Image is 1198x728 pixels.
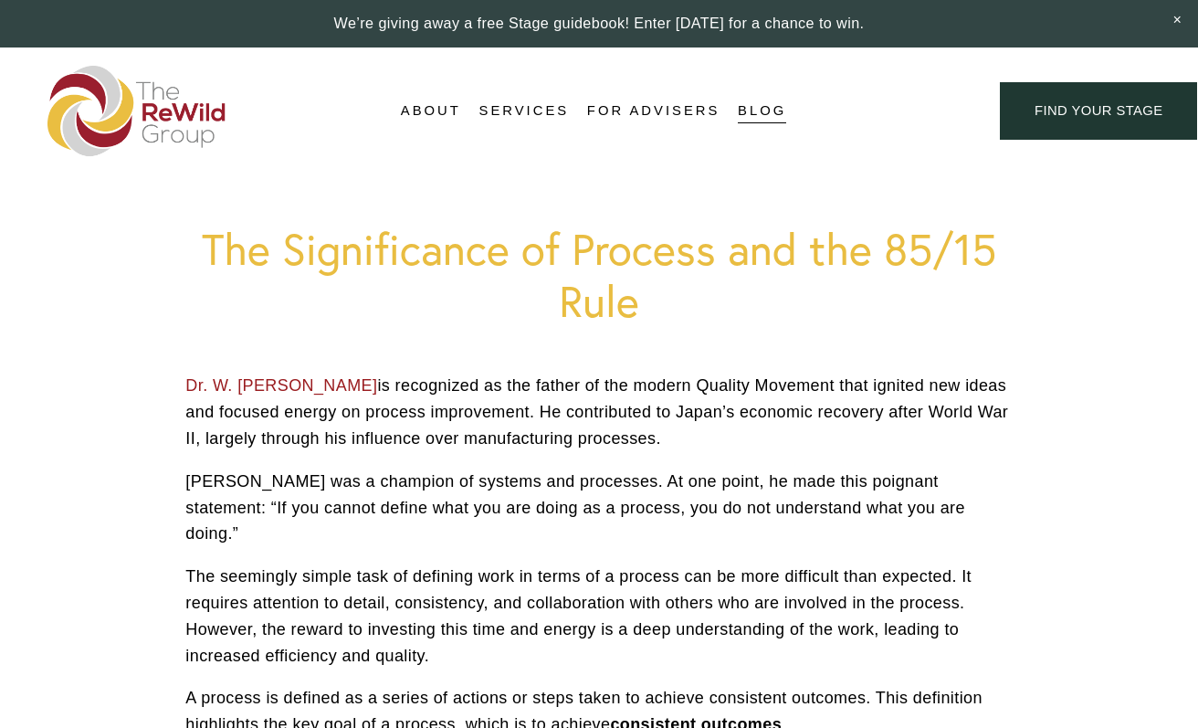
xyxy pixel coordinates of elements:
[479,98,570,125] a: folder dropdown
[479,99,570,123] span: Services
[47,66,226,157] img: The ReWild Group
[185,564,1012,669] p: The seemingly simple task of defining work in terms of a process can be more difficult than expec...
[1000,82,1197,140] a: find your stage
[587,98,720,125] a: For Advisers
[401,99,461,123] span: About
[185,373,1012,451] p: is recognized as the father of the modern Quality Movement that ignited new ideas and focused ene...
[738,98,786,125] a: Blog
[185,469,1012,547] p: [PERSON_NAME] was a champion of systems and processes. At one point, he made this poignant statem...
[185,376,377,395] a: Dr. W. [PERSON_NAME]
[401,98,461,125] a: folder dropdown
[185,223,1012,327] h1: The Significance of Process and the 85/15 Rule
